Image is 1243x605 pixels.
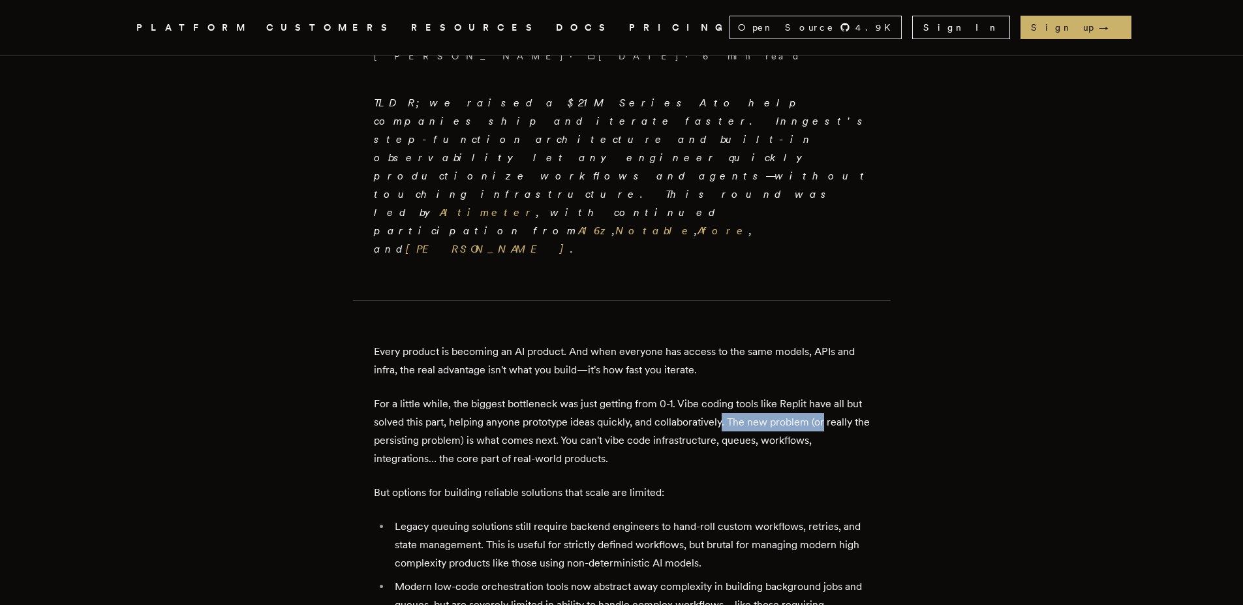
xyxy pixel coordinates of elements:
a: A16z [578,225,612,237]
a: [PERSON_NAME] [374,50,564,63]
a: Altimeter [440,206,536,219]
button: PLATFORM [136,20,251,36]
em: TLDR; we raised a $21M Series A to help companies ship and iterate faster. Inngest's step-functio... [374,97,870,255]
span: 6 min read [703,50,801,63]
a: Afore [698,225,749,237]
a: [PERSON_NAME] [406,243,570,255]
p: But options for building reliable solutions that scale are limited: [374,484,870,502]
li: Legacy queuing solutions still require backend engineers to hand-roll custom workflows, retries, ... [391,518,870,572]
a: Notable [615,225,694,237]
a: PRICING [629,20,729,36]
span: Open Source [738,21,835,34]
span: [DATE] [587,50,680,63]
p: For a little while, the biggest bottleneck was just getting from 0-1. Vibe coding tools like Repl... [374,395,870,468]
p: · · [374,50,870,63]
a: DOCS [556,20,613,36]
a: CUSTOMERS [266,20,395,36]
button: RESOURCES [411,20,540,36]
span: → [1099,21,1121,34]
p: Every product is becoming an AI product. And when everyone has access to the same models, APIs an... [374,343,870,379]
span: 4.9 K [855,21,898,34]
a: Sign up [1020,16,1131,39]
a: Sign In [912,16,1010,39]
